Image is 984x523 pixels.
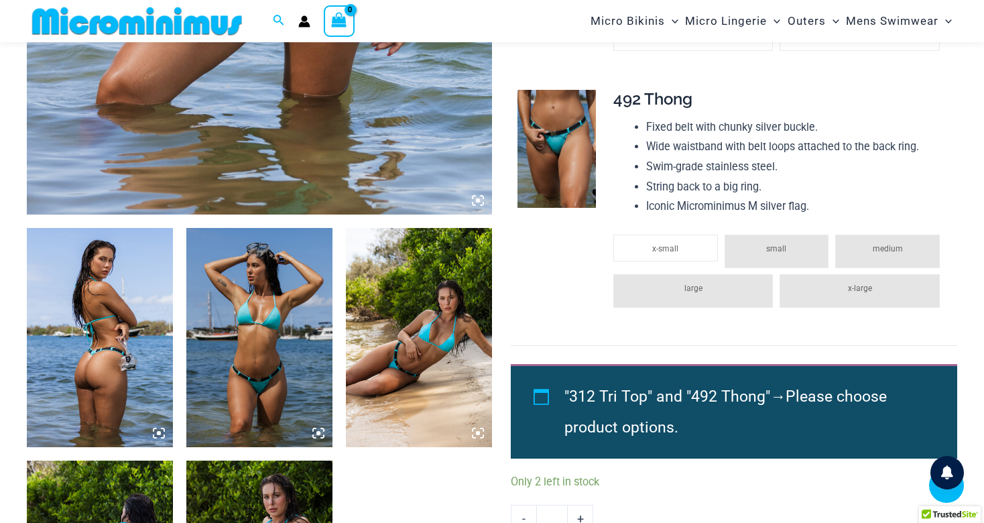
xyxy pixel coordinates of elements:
span: "312 Tri Top" and "492 Thong" [564,388,770,406]
span: Menu Toggle [938,4,952,38]
span: medium [873,244,903,253]
a: Mens SwimwearMenu ToggleMenu Toggle [843,4,955,38]
span: x-small [652,244,678,253]
span: Please choose product options. [564,388,887,437]
span: x-large [848,284,872,293]
li: x-small [613,235,718,261]
span: large [684,284,702,293]
span: Menu Toggle [826,4,839,38]
a: Micro BikinisMenu ToggleMenu Toggle [587,4,682,38]
li: medium [835,235,940,268]
span: Menu Toggle [767,4,780,38]
p: Only 2 left in stock [511,477,957,487]
a: Account icon link [298,15,310,27]
a: View Shopping Cart, empty [324,5,355,36]
span: Micro Bikinis [591,4,665,38]
span: Mens Swimwear [846,4,938,38]
a: OutersMenu ToggleMenu Toggle [784,4,843,38]
li: Wide waistband with belt loops attached to the back ring. [646,137,946,157]
li: large [613,274,773,308]
img: Bond Turquoise 312 Top 492 Bottom [346,228,492,447]
span: small [766,244,786,253]
a: Micro LingerieMenu ToggleMenu Toggle [682,4,784,38]
li: Swim-grade stainless steel. [646,157,946,177]
li: → [564,382,926,443]
img: MM SHOP LOGO FLAT [27,6,247,36]
span: Menu Toggle [665,4,678,38]
a: Search icon link [273,13,285,30]
li: x-large [780,274,939,308]
li: small [725,235,829,268]
span: Outers [788,4,826,38]
li: Fixed belt with chunky silver buckle. [646,117,946,137]
img: Bond Turquoise 312 Top 492 Bottom [186,228,332,447]
span: Micro Lingerie [685,4,767,38]
li: String back to a big ring. [646,177,946,197]
img: Bond Turquoise 492 Bottom [517,90,596,208]
li: Iconic Microminimus M silver flag. [646,196,946,217]
nav: Site Navigation [585,2,957,40]
img: Bond Turquoise 312 Top 492 Bottom [27,228,173,447]
span: 492 Thong [613,89,692,109]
